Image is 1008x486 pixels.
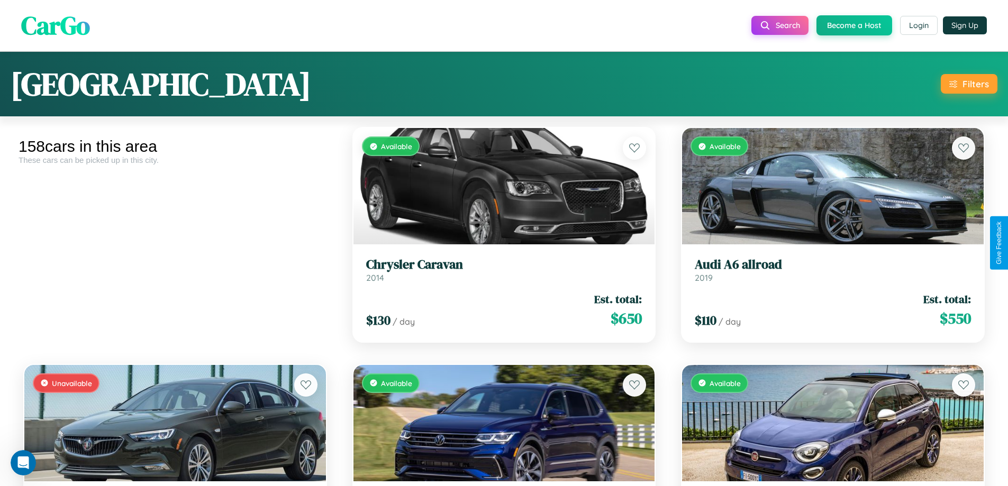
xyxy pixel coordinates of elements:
[900,16,938,35] button: Login
[816,15,892,35] button: Become a Host
[19,137,332,155] div: 158 cars in this area
[381,142,412,151] span: Available
[21,8,90,43] span: CarGo
[695,272,713,283] span: 2019
[393,316,415,327] span: / day
[366,311,391,329] span: $ 130
[381,379,412,388] span: Available
[366,257,642,272] h3: Chrysler Caravan
[11,62,311,106] h1: [GEOGRAPHIC_DATA]
[923,291,971,307] span: Est. total:
[11,450,36,475] iframe: Intercom live chat
[366,257,642,283] a: Chrysler Caravan2014
[941,74,997,94] button: Filters
[52,379,92,388] span: Unavailable
[995,222,1003,264] div: Give Feedback
[695,257,971,272] h3: Audi A6 allroad
[751,16,809,35] button: Search
[940,308,971,329] span: $ 550
[943,16,987,34] button: Sign Up
[710,142,741,151] span: Available
[962,78,989,89] div: Filters
[611,308,642,329] span: $ 650
[719,316,741,327] span: / day
[594,291,642,307] span: Est. total:
[695,311,716,329] span: $ 110
[710,379,741,388] span: Available
[19,155,332,164] div: These cars can be picked up in this city.
[776,21,800,30] span: Search
[695,257,971,283] a: Audi A6 allroad2019
[366,272,384,283] span: 2014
